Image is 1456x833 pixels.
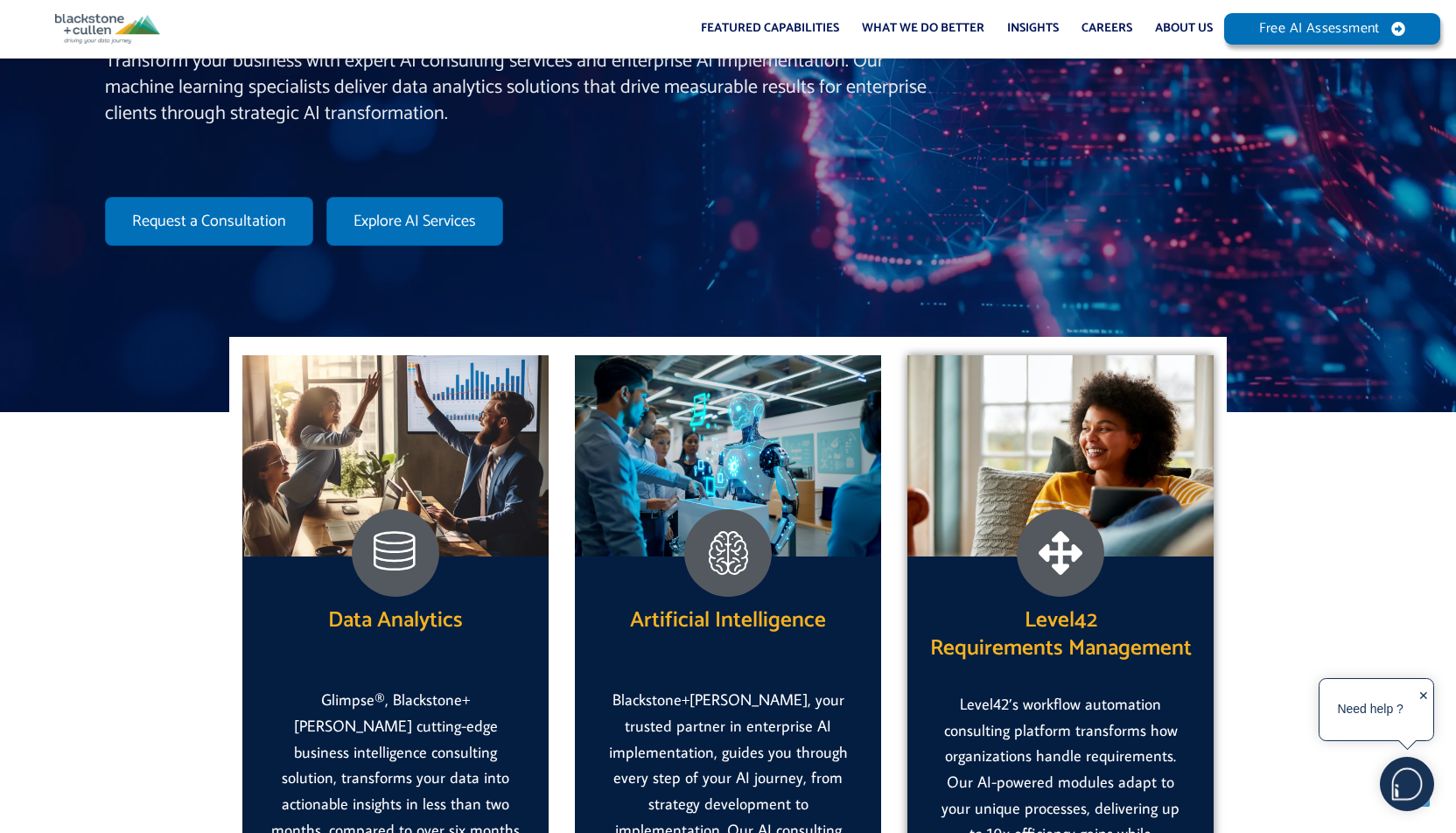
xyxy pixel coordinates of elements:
img: users%2F5SSOSaKfQqXq3cFEnIZRYMEs4ra2%2Fmedia%2Fimages%2F-Bulle%20blanche%20sans%20fond%20%2B%20ma... [1381,758,1433,810]
img: 03.21.2024 [575,355,881,556]
img: Team Celebrate AI [242,355,549,556]
p: Transform your business with expert AI consulting services and enterprise AI implementation. Our ... [105,49,931,127]
span: Free AI Assessment [1259,22,1380,36]
a: Explore AI Services [326,197,503,246]
img: Woman Relaxing On Sofa At Home Using Digital Tablet To Stream Movie Or Shop Online [907,355,1214,556]
h2: Artificial Intelligence [575,606,881,635]
a: Free AI Assessment [1224,13,1441,45]
div: Need help ? [1322,682,1418,738]
a: Request a Consultation [105,197,313,246]
span: Request a Consultation [132,213,286,229]
div: ✕ [1418,683,1429,738]
h2: Data Analytics [328,606,463,635]
h2: Level42 [907,606,1214,663]
p: Requirements Management [907,634,1214,663]
span: Explore AI Services [353,213,476,229]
